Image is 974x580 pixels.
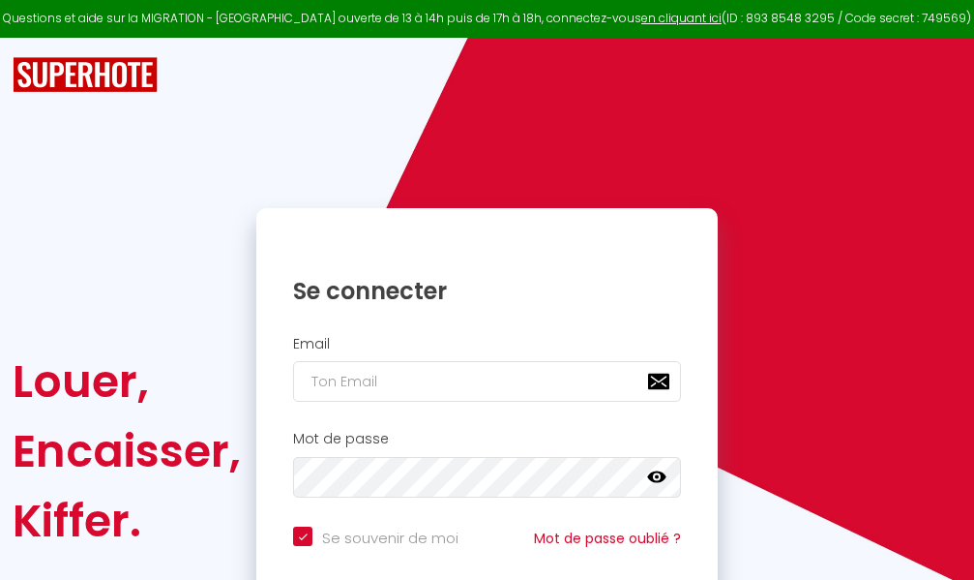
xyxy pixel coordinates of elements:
input: Ton Email [293,361,681,402]
div: Encaisser, [13,416,241,486]
h2: Email [293,336,681,352]
h1: Se connecter [293,276,681,306]
img: SuperHote logo [13,57,158,93]
div: Kiffer. [13,486,241,556]
a: Mot de passe oublié ? [534,529,681,548]
h2: Mot de passe [293,431,681,447]
div: Louer, [13,347,241,416]
a: en cliquant ici [641,10,722,26]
